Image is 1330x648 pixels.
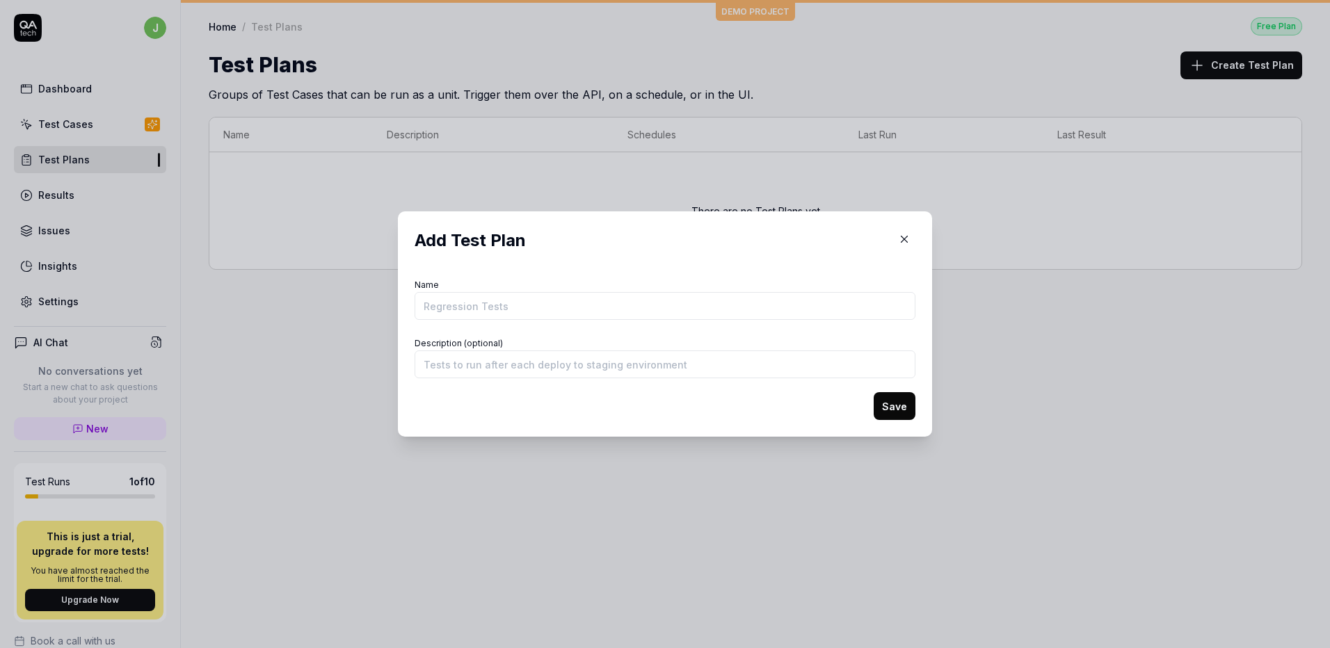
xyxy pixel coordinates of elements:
input: Tests to run after each deploy to staging environment [415,350,915,378]
input: Regression Tests [415,292,915,320]
label: Description (optional) [415,338,503,348]
label: Name [415,280,439,290]
button: Save [874,392,915,420]
button: Close Modal [893,228,915,250]
h2: Add Test Plan [415,228,915,253]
